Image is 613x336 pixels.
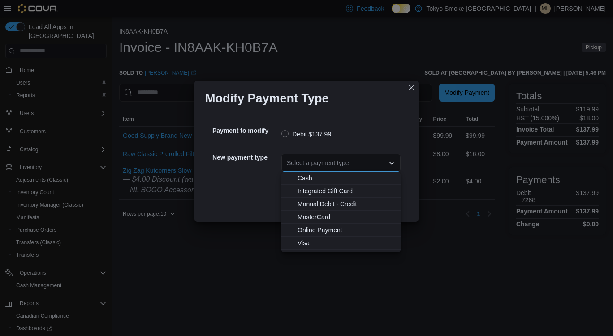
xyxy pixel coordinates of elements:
h1: Modify Payment Type [205,91,329,106]
button: Online Payment [281,224,401,237]
label: Debit $137.99 [281,129,331,140]
span: Manual Debit - Credit [298,200,395,208]
button: Close list of options [388,159,395,166]
span: Visa [298,238,395,247]
span: Online Payment [298,225,395,234]
button: Cash [281,172,401,185]
span: Integrated Gift Card [298,187,395,196]
button: Closes this modal window [406,82,417,93]
button: Visa [281,237,401,250]
button: Manual Debit - Credit [281,198,401,211]
button: Integrated Gift Card [281,185,401,198]
div: Choose from the following options [281,172,401,250]
input: Accessible screen reader label [287,157,288,168]
h5: New payment type [212,149,280,166]
button: MasterCard [281,211,401,224]
span: MasterCard [298,213,395,221]
h5: Payment to modify [212,122,280,140]
span: Cash [298,174,395,183]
